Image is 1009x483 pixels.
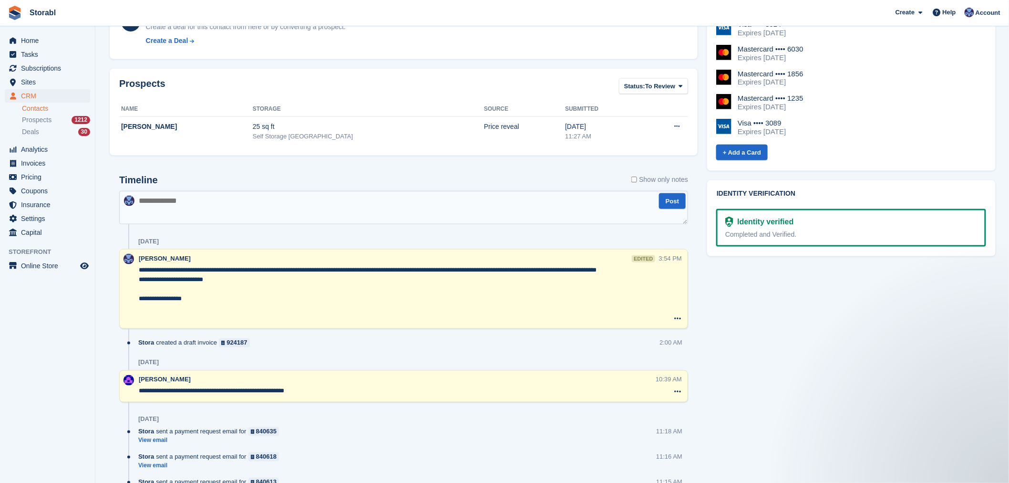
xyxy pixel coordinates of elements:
div: 840618 [256,452,277,462]
img: Mastercard Logo [716,45,731,60]
div: edited [632,255,655,262]
a: menu [5,75,90,89]
div: Expires [DATE] [738,29,786,37]
div: Identity verified [733,216,793,228]
th: Storage [253,102,484,117]
img: Identity Verification Ready [725,217,733,227]
div: 25 sq ft [253,122,484,132]
span: CRM [21,89,78,103]
div: 3:54 PM [659,254,682,263]
a: Contacts [22,104,90,113]
div: Price reveal [484,122,565,132]
span: Prospects [22,115,51,125]
div: Completed and Verified. [725,230,977,240]
a: menu [5,170,90,184]
a: menu [5,157,90,170]
a: menu [5,212,90,225]
span: Online Store [21,259,78,273]
a: Deals 30 [22,127,90,137]
a: View email [138,437,284,445]
a: Preview store [79,260,90,272]
span: Create [896,8,915,17]
div: Mastercard •••• 6030 [738,45,803,53]
a: menu [5,62,90,75]
button: Status: To Review [619,78,688,94]
span: Status: [624,82,645,91]
span: Tasks [21,48,78,61]
img: Bailey Hunt [124,375,134,386]
label: Show only notes [631,175,689,185]
div: 11:16 AM [656,452,682,462]
span: Help [943,8,956,17]
a: 924187 [219,338,250,347]
input: Show only notes [631,175,638,185]
div: Expires [DATE] [738,103,803,111]
th: Source [484,102,565,117]
a: menu [5,89,90,103]
span: Storefront [9,247,95,257]
img: Mastercard Logo [716,94,731,109]
th: Name [119,102,253,117]
div: 30 [78,128,90,136]
h2: Timeline [119,175,158,186]
span: Deals [22,127,39,136]
span: Subscriptions [21,62,78,75]
span: Insurance [21,198,78,211]
span: Invoices [21,157,78,170]
a: menu [5,198,90,211]
span: Home [21,34,78,47]
div: Expires [DATE] [738,127,786,136]
div: [PERSON_NAME] [121,122,253,132]
a: + Add a Card [716,145,768,160]
a: menu [5,143,90,156]
span: Pricing [21,170,78,184]
a: menu [5,184,90,198]
a: Prospects 1212 [22,115,90,125]
span: To Review [645,82,675,91]
span: Coupons [21,184,78,198]
div: 840635 [256,427,277,436]
div: [DATE] [138,238,159,245]
img: Mastercard Logo [716,70,731,85]
span: Stora [138,338,154,347]
img: Tegan Ewart [965,8,974,17]
img: Tegan Ewart [124,254,134,264]
div: 924187 [227,338,247,347]
div: sent a payment request email for [138,427,284,436]
a: Storabl [26,5,60,21]
div: Self Storage [GEOGRAPHIC_DATA] [253,132,484,141]
span: Capital [21,226,78,239]
div: Expires [DATE] [738,53,803,62]
a: 840618 [248,452,279,462]
div: 10:39 AM [656,375,682,384]
a: menu [5,259,90,273]
span: Settings [21,212,78,225]
img: Visa Logo [716,20,731,35]
div: Create a Deal [146,36,188,46]
button: Post [659,193,686,209]
h2: Identity verification [717,190,986,198]
span: Analytics [21,143,78,156]
span: Sites [21,75,78,89]
img: stora-icon-8386f47178a22dfd0bd8f6a31ec36ba5ce8667c1dd55bd0f319d3a0aa187defe.svg [8,6,22,20]
a: 840635 [248,427,279,436]
div: [DATE] [138,416,159,423]
span: Account [976,8,1000,18]
div: sent a payment request email for [138,452,284,462]
span: [PERSON_NAME] [139,376,191,383]
img: Tegan Ewart [124,196,134,206]
a: menu [5,226,90,239]
div: Mastercard •••• 1235 [738,94,803,103]
div: [DATE] [565,122,642,132]
div: 2:00 AM [659,338,682,347]
div: Mastercard •••• 1856 [738,70,803,78]
span: Stora [138,452,154,462]
span: Stora [138,427,154,436]
span: [PERSON_NAME] [139,255,191,262]
a: Create a Deal [146,36,346,46]
div: Create a deal for this contact from here or by converting a prospect. [146,22,346,32]
div: created a draft invoice [138,338,255,347]
div: 11:27 AM [565,132,642,141]
div: 11:18 AM [656,427,682,436]
div: [DATE] [138,359,159,367]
